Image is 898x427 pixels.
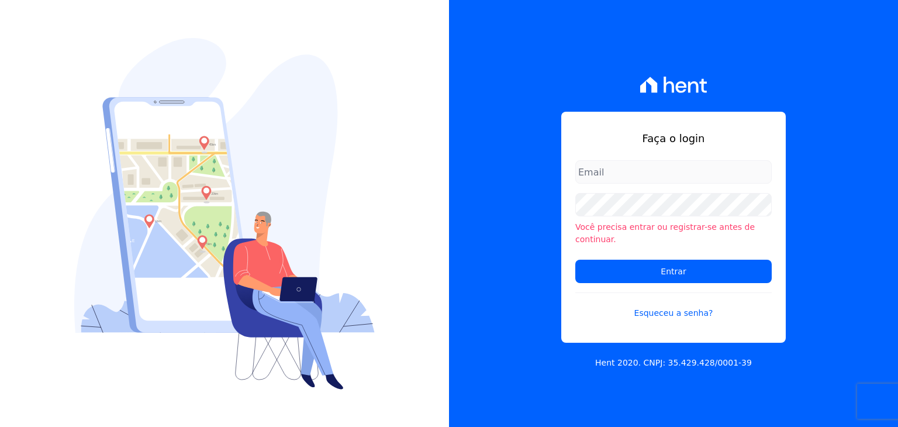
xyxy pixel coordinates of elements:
[74,38,375,390] img: Login
[575,160,772,184] input: Email
[575,221,772,246] li: Você precisa entrar ou registrar-se antes de continuar.
[575,292,772,319] a: Esqueceu a senha?
[575,260,772,283] input: Entrar
[575,130,772,146] h1: Faça o login
[595,357,752,369] p: Hent 2020. CNPJ: 35.429.428/0001-39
